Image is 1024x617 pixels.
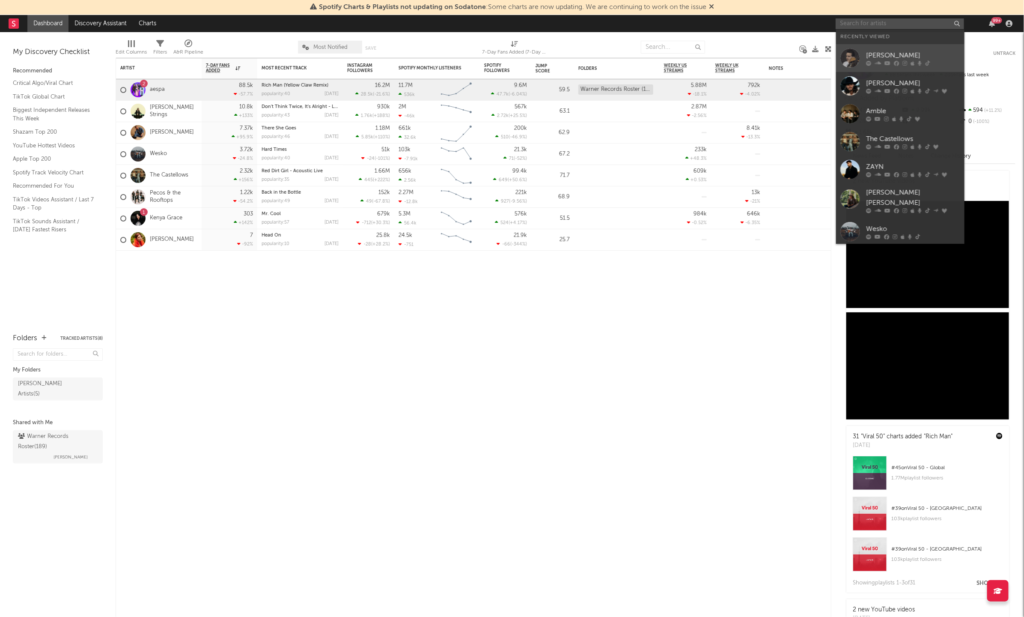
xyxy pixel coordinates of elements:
svg: Chart title [437,101,476,122]
span: 47.7k [497,92,509,97]
span: -67.8 % [373,199,389,204]
div: +133 % [234,113,253,118]
div: [PERSON_NAME] [PERSON_NAME] [866,188,960,208]
div: +142 % [234,220,253,225]
span: 5.85k [361,135,373,140]
span: +28.2 % [372,242,389,247]
div: 9.6M [514,83,527,88]
a: Head On [262,233,281,238]
button: 99+ [989,20,995,27]
span: [PERSON_NAME] [54,452,88,462]
div: [DATE] [324,135,339,139]
div: ( ) [495,134,527,140]
div: [DATE] [324,220,339,225]
div: 567k [515,104,527,110]
div: There She Goes [262,126,339,131]
div: 51k [381,147,390,153]
span: Dismiss [709,4,714,11]
div: 99 + [991,17,1002,24]
a: Biggest Independent Releases This Week [13,105,94,123]
div: 7-Day Fans Added (7-Day Fans Added) [482,36,547,61]
div: Mr. Cool [262,212,339,216]
a: [PERSON_NAME] [836,44,964,72]
div: Edit Columns [116,36,147,61]
span: +30.3 % [372,221,389,225]
span: -28 [363,242,371,247]
div: Recently Viewed [840,32,960,42]
a: TikTok Global Chart [13,92,94,102]
span: +188 % [374,114,389,118]
svg: Chart title [437,186,476,208]
div: 68.9 [536,192,570,202]
div: [DATE] [324,92,339,96]
a: Discovery Assistant [68,15,133,32]
span: +50.6 % [509,178,526,183]
a: Red Dirt Girl - Acoustic Live [262,169,323,174]
div: 16.2M [375,83,390,88]
span: Weekly UK Streams [715,63,747,73]
a: Kenya Grace [150,215,182,222]
input: Search... [641,41,705,54]
a: TikTok Videos Assistant / Last 7 Days - Top [13,195,94,213]
div: +156 % [234,177,253,183]
a: #39onViral 50 - [GEOGRAPHIC_DATA]103kplaylist followers [846,537,1009,578]
div: 1.18M [375,126,390,131]
div: 24.5k [399,233,412,238]
svg: Chart title [437,144,476,165]
div: popularity: 40 [262,92,290,96]
a: Wesko [836,218,964,246]
div: 233k [695,147,707,153]
div: ( ) [360,198,390,204]
div: 679k [377,211,390,217]
a: #45onViral 50 - Global1.77Mplaylist followers [846,456,1009,497]
a: "Rich Man" [924,434,953,440]
input: Search for folders... [13,348,103,361]
div: 152k [378,190,390,195]
div: # 39 on Viral 50 - [GEOGRAPHIC_DATA] [891,503,1003,514]
span: -66 [502,242,510,247]
div: 5.88M [691,83,707,88]
span: +4.17 % [510,221,526,225]
span: 2.72k [497,114,509,118]
a: ZAYN [836,156,964,183]
div: ( ) [361,156,390,161]
div: 88.5k [239,83,253,88]
div: -24.8 % [233,156,253,161]
a: [PERSON_NAME] [PERSON_NAME] [836,183,964,218]
a: #39onViral 50 - [GEOGRAPHIC_DATA]103kplaylist followers [846,497,1009,537]
div: 0 [959,116,1015,127]
div: +95.9 % [232,134,253,140]
div: 661k [399,126,411,131]
span: +25.5 % [510,114,526,118]
div: 10.8k [239,104,253,110]
a: Spotify Track Velocity Chart [13,168,94,177]
div: [DATE] [324,156,339,161]
div: The Castellows [866,134,960,144]
div: 7-Day Fans Added (7-Day Fans Added) [482,47,547,57]
span: +222 % [374,178,389,183]
div: 21.9k [514,233,527,238]
div: -6.35 % [741,220,760,225]
a: [PERSON_NAME] Strings [150,104,197,119]
div: -12.8k [399,199,418,204]
div: 25.7 [536,235,570,245]
div: Filters [153,47,167,57]
span: -712 [362,221,371,225]
a: The Castellows [150,172,188,179]
div: 59.5 [536,85,570,95]
a: Apple Top 200 [13,154,94,164]
div: -54.2 % [233,198,253,204]
button: Save [365,46,376,51]
div: 63.1 [536,106,570,117]
div: [DATE] [324,242,339,246]
div: popularity: 43 [262,113,290,118]
div: 32.6k [399,135,416,140]
div: -2.56 % [687,113,707,118]
span: 7-Day Fans Added [206,63,233,73]
div: 2M [399,104,406,110]
span: +110 % [375,135,389,140]
svg: Chart title [437,208,476,229]
div: ( ) [355,91,390,97]
div: 1.77M playlist followers [891,473,1003,483]
div: popularity: 40 [262,156,290,161]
